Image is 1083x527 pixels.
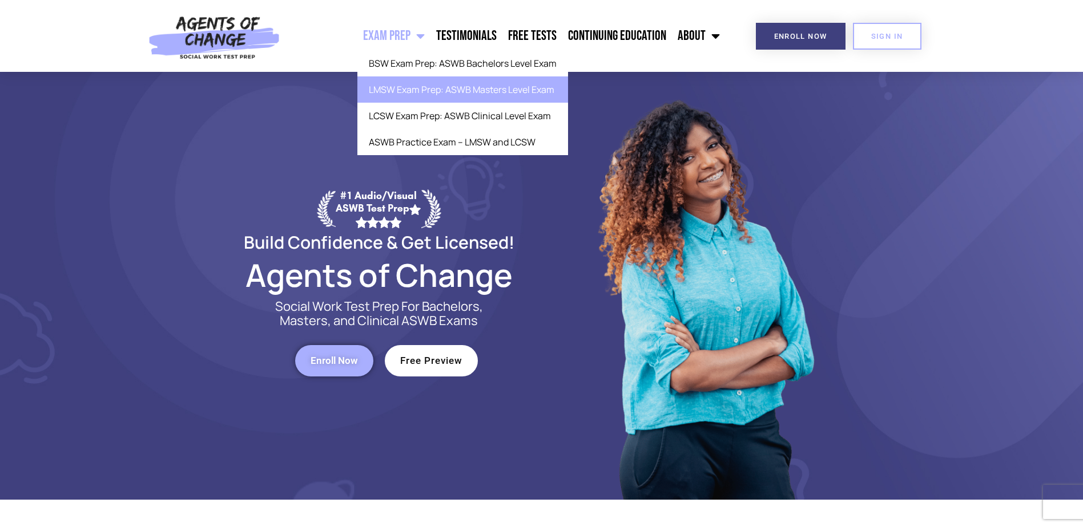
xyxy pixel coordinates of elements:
a: SIGN IN [853,23,921,50]
nav: Menu [286,22,726,50]
p: Social Work Test Prep For Bachelors, Masters, and Clinical ASWB Exams [262,299,496,328]
a: BSW Exam Prep: ASWB Bachelors Level Exam [357,50,568,76]
a: Free Tests [502,22,562,50]
div: #1 Audio/Visual ASWB Test Prep [336,189,421,228]
a: Enroll Now [295,345,373,376]
a: Exam Prep [357,22,430,50]
a: Free Preview [385,345,478,376]
a: About [672,22,726,50]
a: LCSW Exam Prep: ASWB Clinical Level Exam [357,103,568,129]
a: Continuing Education [562,22,672,50]
a: Enroll Now [756,23,846,50]
a: Testimonials [430,22,502,50]
span: Enroll Now [774,33,827,40]
img: Website Image 1 (1) [590,72,819,500]
span: SIGN IN [871,33,903,40]
span: Enroll Now [311,356,358,366]
h2: Build Confidence & Get Licensed! [216,234,542,250]
span: Free Preview [400,356,462,366]
h2: Agents of Change [216,262,542,288]
ul: Exam Prep [357,50,568,155]
a: ASWB Practice Exam – LMSW and LCSW [357,129,568,155]
a: LMSW Exam Prep: ASWB Masters Level Exam [357,76,568,103]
